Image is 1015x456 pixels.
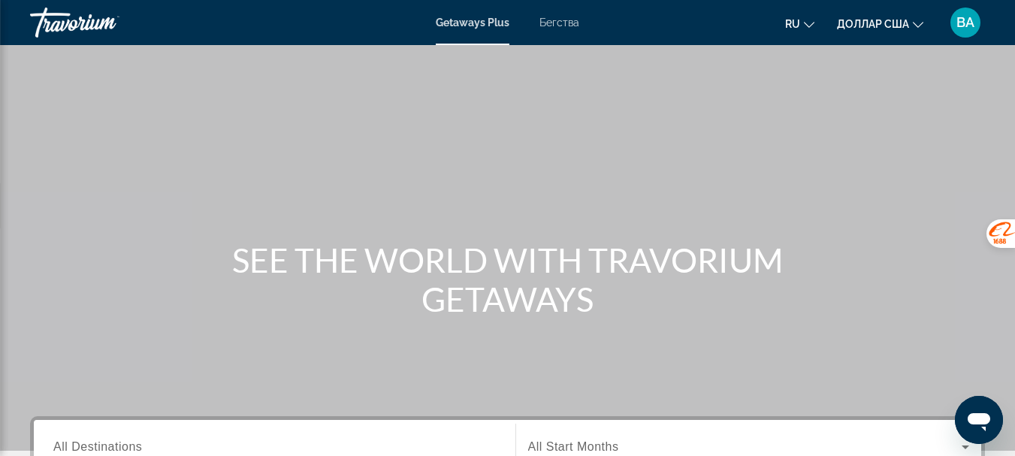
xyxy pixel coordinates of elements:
[946,7,985,38] button: Меню пользователя
[226,240,790,319] h1: SEE THE WORLD WITH TRAVORIUM GETAWAYS
[785,18,800,30] font: ru
[837,18,909,30] font: доллар США
[837,13,923,35] button: Изменить валюту
[539,17,579,29] a: Бегства
[30,3,180,42] a: Травориум
[785,13,814,35] button: Изменить язык
[956,14,974,30] font: ВА
[436,17,509,29] a: Getaways Plus
[528,440,619,453] span: All Start Months
[53,440,142,453] span: All Destinations
[955,396,1003,444] iframe: Кнопка запуска окна обмена сообщениями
